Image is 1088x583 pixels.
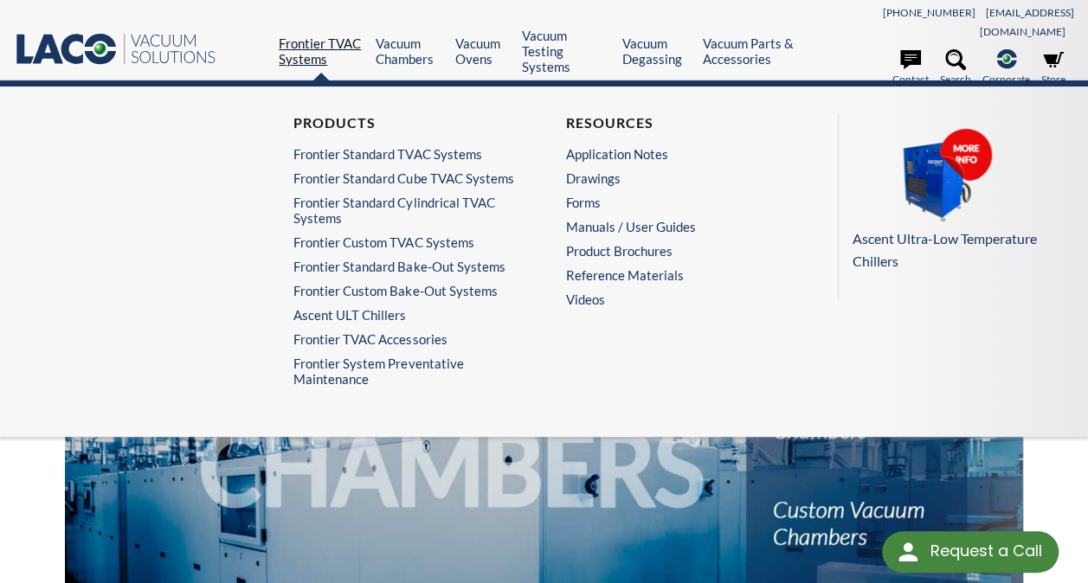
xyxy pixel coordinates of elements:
[892,49,929,87] a: Contact
[882,531,1059,573] div: Request a Call
[521,28,609,74] a: Vacuum Testing Systems
[853,128,1026,225] img: Ascent_Chillers_Pods__LVS_.png
[566,267,786,283] a: Reference Materials
[894,538,922,566] img: round button
[566,219,786,234] a: Manuals / User Guides
[293,146,513,162] a: Frontier Standard TVAC Systems
[566,195,786,210] a: Forms
[293,331,513,347] a: Frontier TVAC Accessories
[566,291,795,307] a: Videos
[293,283,513,298] a: Frontier Custom Bake-Out Systems
[279,35,363,67] a: Frontier TVAC Systems
[455,35,509,67] a: Vacuum Ovens
[566,114,786,132] h4: Resources
[853,128,1066,272] a: Ascent Ultra-Low Temperature Chillers
[622,35,690,67] a: Vacuum Degassing
[982,71,1030,87] span: Corporate
[566,243,786,259] a: Product Brochures
[883,6,975,19] a: [PHONE_NUMBER]
[853,227,1066,272] p: Ascent Ultra-Low Temperature Chillers
[1041,49,1065,87] a: Store
[293,114,513,132] h4: Products
[703,35,805,67] a: Vacuum Parts & Accessories
[566,146,786,162] a: Application Notes
[980,6,1074,38] a: [EMAIL_ADDRESS][DOMAIN_NAME]
[293,170,513,186] a: Frontier Standard Cube TVAC Systems
[566,170,786,186] a: Drawings
[293,356,522,387] a: Frontier System Preventative Maintenance
[293,234,513,250] a: Frontier Custom TVAC Systems
[930,531,1041,571] div: Request a Call
[293,195,513,226] a: Frontier Standard Cylindrical TVAC Systems
[940,49,971,87] a: Search
[293,307,513,323] a: Ascent ULT Chillers
[376,35,442,67] a: Vacuum Chambers
[293,259,513,274] a: Frontier Standard Bake-Out Systems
